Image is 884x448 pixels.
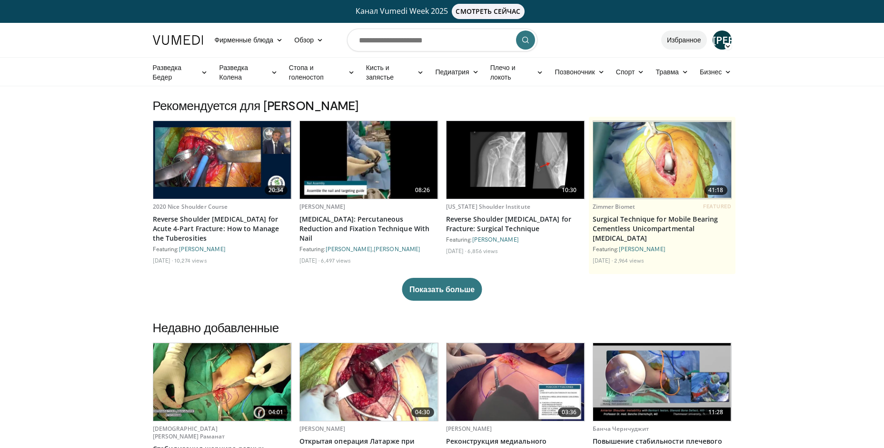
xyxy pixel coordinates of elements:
a: [PERSON_NAME] [713,31,732,50]
li: 6,856 views [467,247,498,255]
div: Featuring: [446,235,585,243]
a: [PERSON_NAME] [472,236,519,243]
ya-tr-span: Разведка Колена [219,63,268,82]
a: 41:18 [593,121,731,199]
div: Featuring: , [299,245,438,253]
input: Поиск тем, выступлений [347,29,537,51]
a: [DEMOGRAPHIC_DATA][PERSON_NAME] Раманат [153,425,225,440]
ya-tr-span: Показать больше [409,284,475,295]
span: 11:28 [705,407,727,417]
ya-tr-span: Недавно добавленные [153,320,279,335]
a: 2020 Nice Shoulder Course [153,203,228,211]
a: [PERSON_NAME] [179,245,226,252]
img: Логотип VuMedi [153,35,203,45]
a: Спорт [610,62,650,81]
ya-tr-span: Позвоночник [555,67,595,77]
ya-tr-span: Разведка Бедер [153,63,199,82]
a: Кисть и запястье [360,63,430,82]
ya-tr-span: Травма [656,67,679,77]
img: 12bfd8a1-61c9-4857-9f26-c8a25e8997c8.620x360_q85_upscale.jpg [593,343,731,421]
a: Стопа и голеностоп [283,63,360,82]
img: 14de8be9-0a1b-4abf-a68a-6c172c585c2e.620x360_q85_upscale.jpg [447,121,585,199]
ya-tr-span: Обзор [294,35,314,45]
a: Банча Чернчуджит [593,425,649,433]
div: Featuring: [593,245,732,253]
span: 08:26 [411,185,434,195]
ya-tr-span: Педиатрия [435,67,469,77]
a: 11:28 [593,343,731,421]
li: 2,964 views [614,256,644,264]
img: e9ed289e-2b85-4599-8337-2e2b4fe0f32a.620x360_q85_upscale.jpg [593,122,731,198]
a: Reverse Shoulder [MEDICAL_DATA] for Acute 4-Part Fracture: How to Manage the Tuberosities [153,214,292,243]
ya-tr-span: Стопа и голеностоп [289,63,345,82]
li: [DATE] [153,256,173,264]
a: Избранное [661,31,707,50]
a: Педиатрия [429,62,484,81]
img: c2f644dc-a967-485d-903d-283ce6bc3929.620x360_q85_upscale.jpg [153,343,291,421]
a: [PERSON_NAME] [299,203,346,211]
a: Surgical Technique for Mobile Bearing Cementless Unicompartmental [MEDICAL_DATA] [593,214,732,243]
ya-tr-span: Канал Vumedi Week 2025 [356,6,448,16]
a: Позвоночник [549,62,610,81]
a: Reverse Shoulder [MEDICAL_DATA] for Fracture: Surgical Technique [446,214,585,234]
a: Разведка Колена [213,63,283,82]
ya-tr-span: [PERSON_NAME] [713,33,795,47]
a: [MEDICAL_DATA]: Percutaneous Reduction and Fixation Technique With Nail [299,214,438,243]
li: [DATE] [446,247,467,255]
a: Бизнес [694,62,737,81]
img: 25deabe7-af4a-4334-8ebf-9774ba104dfa.620x360_q85_upscale.jpg [300,121,438,199]
a: Канал Vumedi Week 2025СМОТРЕТЬ СЕЙЧАС [154,4,730,19]
a: [PERSON_NAME] [619,245,665,252]
ya-tr-span: Рекомендуется для [PERSON_NAME] [153,98,359,112]
span: 41:18 [705,185,727,195]
a: 04:01 [153,343,291,421]
a: Фирменные блюда [209,31,289,50]
span: FEATURED [703,203,731,210]
a: [PERSON_NAME] [299,425,346,433]
ya-tr-span: Спорт [616,67,635,77]
a: 03:36 [447,343,585,421]
a: Плечо и локоть [485,63,549,82]
div: Featuring: [153,245,292,253]
span: 04:01 [265,407,288,417]
li: [DATE] [299,256,320,264]
span: 10:30 [558,185,581,195]
a: 04:30 [300,343,438,421]
a: 10:30 [447,121,585,199]
a: Обзор [288,31,329,50]
span: 03:36 [558,407,581,417]
img: 2b2da37e-a9b6-423e-b87e-b89ec568d167.620x360_q85_upscale.jpg [300,343,438,421]
a: 20:34 [153,121,291,199]
span: 20:34 [265,185,288,195]
a: 08:26 [300,121,438,199]
button: Показать больше [402,278,482,301]
ya-tr-span: Плечо и локоть [490,63,534,82]
img: 48f6f21f-43ea-44b1-a4e1-5668875d038e.620x360_q85_upscale.jpg [447,343,585,421]
li: 6,497 views [321,256,351,264]
img: f986402b-3e48-401f-842a-2c1fdc6edc35.620x360_q85_upscale.jpg [153,121,291,199]
li: 10,274 views [174,256,207,264]
a: Zimmer Biomet [593,203,636,211]
ya-tr-span: Кисть и запястье [366,63,415,82]
ya-tr-span: Фирменные блюда [215,35,274,45]
ya-tr-span: Бизнес [700,67,722,77]
a: [PERSON_NAME] [326,245,372,252]
a: [PERSON_NAME] [374,245,420,252]
a: Разведка Бедер [147,63,214,82]
ya-tr-span: СМОТРЕТЬ СЕЙЧАС [456,7,520,16]
a: [US_STATE] Shoulder Institute [446,203,530,211]
a: [PERSON_NAME] [446,425,492,433]
span: 04:30 [411,407,434,417]
li: [DATE] [593,256,613,264]
a: Травма [650,62,695,81]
